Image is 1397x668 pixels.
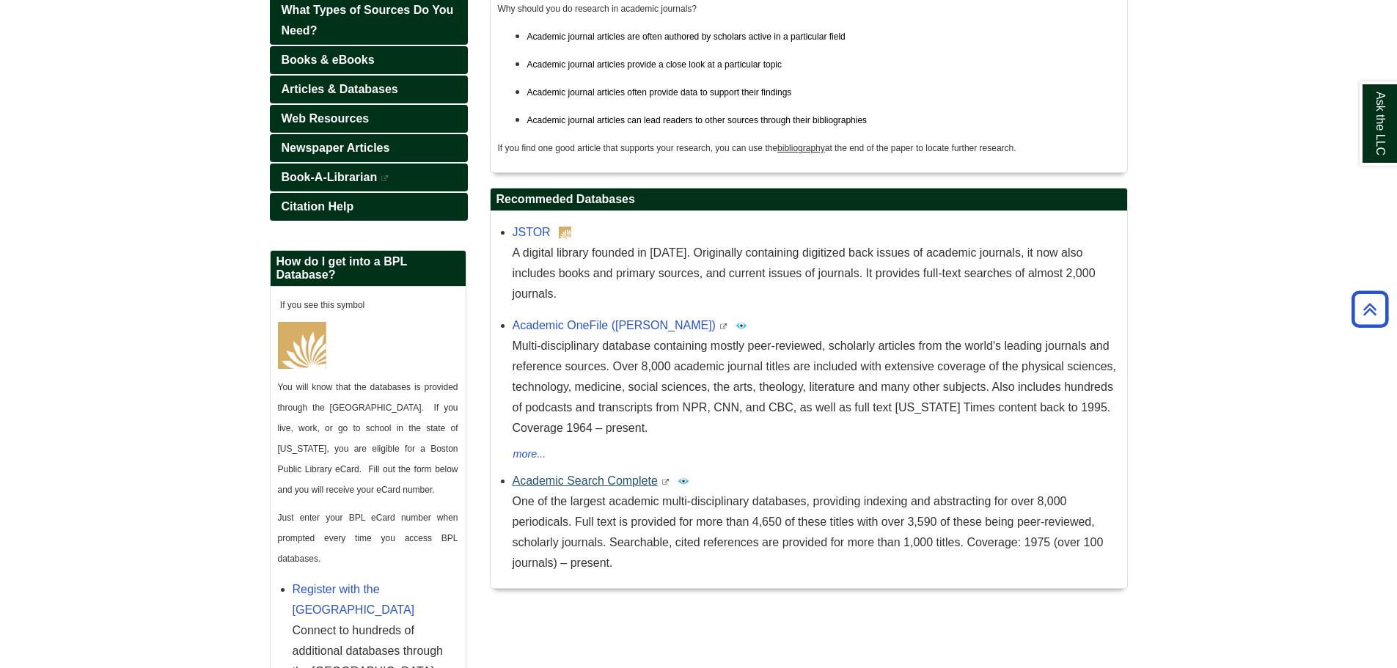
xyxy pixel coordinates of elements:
a: Back to Top [1346,299,1393,319]
span: If you see this symbol [278,300,365,310]
span: If you find one good article that supports your research, you can use the at the end of the paper... [498,143,1016,153]
span: Citation Help [282,200,354,213]
a: Articles & Databases [270,76,468,103]
span: Academic journal articles provide a close look at a particular topic [527,59,782,70]
img: Boston Public Library Logo [278,322,326,369]
i: This link opens in a new window [381,175,389,182]
a: Books & eBooks [270,46,468,74]
span: Book-A-Librarian [282,171,378,183]
span: Why should you do research in academic journals? [498,4,697,14]
a: JSTOR [513,226,551,238]
a: Register with the [GEOGRAPHIC_DATA] [293,583,415,616]
a: Web Resources [270,105,468,133]
p: One of the largest academic multi-disciplinary databases, providing indexing and abstracting for ... [513,491,1120,573]
h2: Recommeded Databases [491,188,1127,211]
span: Just enter your BPL eCard number when prompted every time you access BPL databases. [278,513,458,564]
span: Web Resources [282,112,370,125]
img: Boston Public Library [559,227,571,238]
i: This link opens in a new window [719,323,727,330]
p: Multi-disciplinary database containing mostly peer-reviewed, scholarly articles from the world's ... [513,336,1120,438]
span: Academic journal articles can lead readers to other sources through their bibliographies [527,115,868,125]
span: You will know that the databases is provided through the [GEOGRAPHIC_DATA]. If you live, work, or... [278,382,458,495]
a: Academic OneFile ([PERSON_NAME]) [513,319,716,331]
span: Articles & Databases [282,83,398,95]
div: A digital library founded in [DATE]. Originally containing digitized back issues of academic jour... [513,243,1120,304]
h2: How do I get into a BPL Database? [271,251,466,287]
a: Academic Search Complete [513,474,658,487]
span: bibliography [777,143,825,153]
img: Peer Reviewed [736,320,747,331]
a: Citation Help [270,193,468,221]
img: Peer Reviewed [678,475,689,487]
span: Newspaper Articles [282,142,390,154]
span: Books & eBooks [282,54,375,66]
button: more... [513,446,547,463]
span: What Types of Sources Do You Need? [282,4,454,37]
i: This link opens in a new window [661,479,670,485]
span: Academic journal articles are often authored by scholars active in a particular field [527,32,846,42]
a: Book-A-Librarian [270,164,468,191]
a: Newspaper Articles [270,134,468,162]
span: Academic journal articles often provide data to support their findings [527,87,792,98]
